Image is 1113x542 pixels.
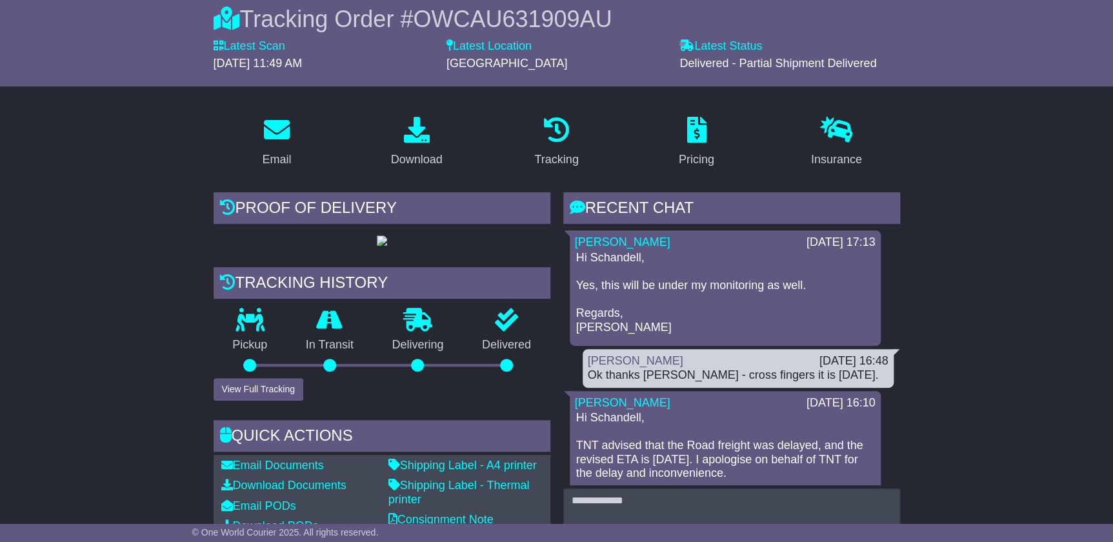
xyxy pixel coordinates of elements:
span: Delivered - Partial Shipment Delivered [679,57,876,70]
p: In Transit [286,338,373,352]
label: Latest Status [679,39,762,54]
p: Hi Schandell, TNT advised that the Road freight was delayed, and the revised ETA is [DATE]. I apo... [576,411,874,523]
div: Tracking history [214,267,550,302]
label: Latest Scan [214,39,285,54]
div: RECENT CHAT [563,192,900,227]
label: Latest Location [446,39,532,54]
div: Insurance [811,151,862,168]
a: Email Documents [221,459,324,472]
div: [DATE] 16:10 [807,396,876,410]
a: [PERSON_NAME] [575,236,670,248]
a: [PERSON_NAME] [575,396,670,409]
p: Delivered [463,338,550,352]
a: Shipping Label - A4 printer [388,459,537,472]
p: Pickup [214,338,287,352]
a: Pricing [670,112,723,173]
a: Email PODs [221,499,296,512]
p: Hi Schandell, Yes, this will be under my monitoring as well. Regards, [PERSON_NAME] [576,251,874,335]
a: Insurance [803,112,870,173]
a: Email [254,112,299,173]
div: [DATE] 16:48 [819,354,888,368]
span: © One World Courier 2025. All rights reserved. [192,527,379,537]
div: Proof of Delivery [214,192,550,227]
span: [GEOGRAPHIC_DATA] [446,57,567,70]
a: Download [383,112,451,173]
a: Shipping Label - Thermal printer [388,479,530,506]
span: [DATE] 11:49 AM [214,57,303,70]
div: Tracking Order # [214,5,900,33]
div: Pricing [679,151,714,168]
a: Consignment Note [388,513,494,526]
div: Ok thanks [PERSON_NAME] - cross fingers it is [DATE]. [588,368,888,383]
span: OWCAU631909AU [413,6,612,32]
a: Download PODs [221,519,319,532]
img: GetPodImage [377,236,387,246]
div: Quick Actions [214,420,550,455]
div: Email [262,151,291,168]
p: Delivering [373,338,463,352]
div: Download [391,151,443,168]
div: Tracking [534,151,578,168]
div: [DATE] 17:13 [807,236,876,250]
button: View Full Tracking [214,378,303,401]
a: Download Documents [221,479,346,492]
a: [PERSON_NAME] [588,354,683,367]
a: Tracking [526,112,587,173]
